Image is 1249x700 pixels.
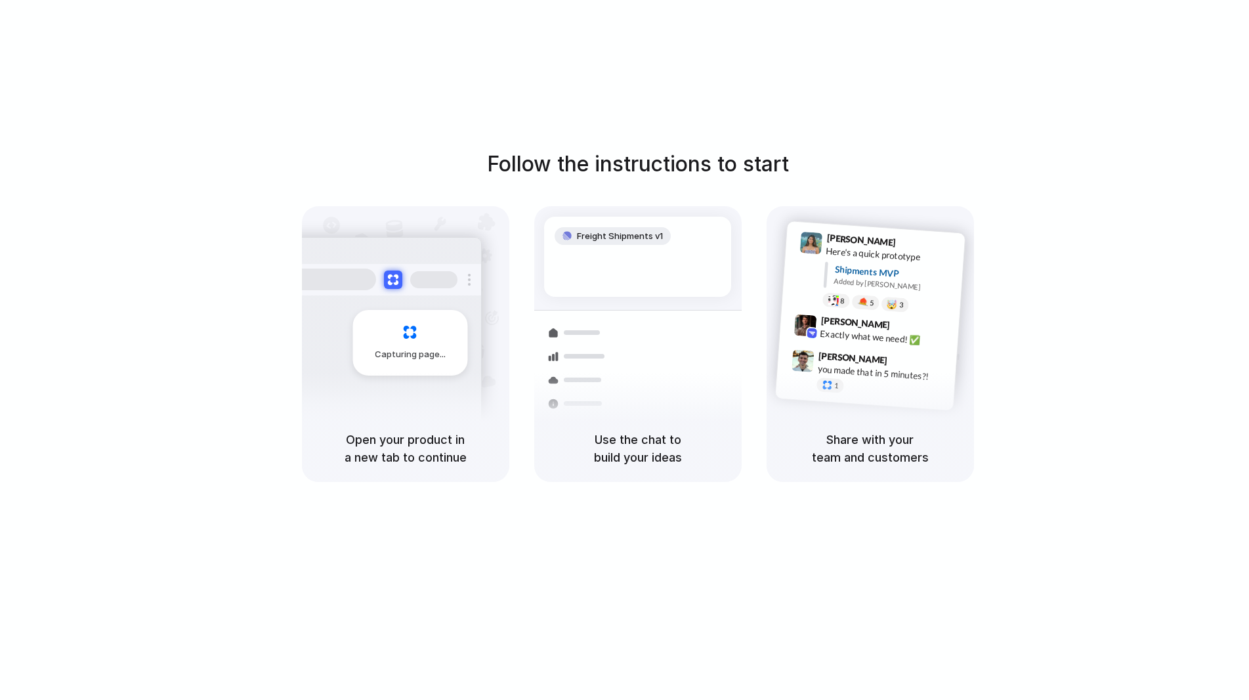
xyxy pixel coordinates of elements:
[899,301,903,309] span: 3
[869,299,874,306] span: 5
[318,431,494,466] h5: Open your product in a new tab to continue
[834,276,954,295] div: Added by [PERSON_NAME]
[825,244,956,266] div: Here's a quick prototype
[826,230,896,250] span: [PERSON_NAME]
[375,348,448,361] span: Capturing page
[820,326,951,349] div: Exactly what we need! ✅
[891,355,918,370] span: 9:47 AM
[487,148,789,180] h1: Follow the instructions to start
[834,262,956,284] div: Shipments MVP
[893,319,920,335] span: 9:42 AM
[577,230,663,243] span: Freight Shipments v1
[817,362,948,384] div: you made that in 5 minutes?!
[834,382,838,389] span: 1
[782,431,958,466] h5: Share with your team and customers
[820,313,890,332] span: [PERSON_NAME]
[550,431,726,466] h5: Use the chat to build your ideas
[839,297,844,304] span: 8
[886,299,897,309] div: 🤯
[818,348,887,367] span: [PERSON_NAME]
[899,236,926,252] span: 9:41 AM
